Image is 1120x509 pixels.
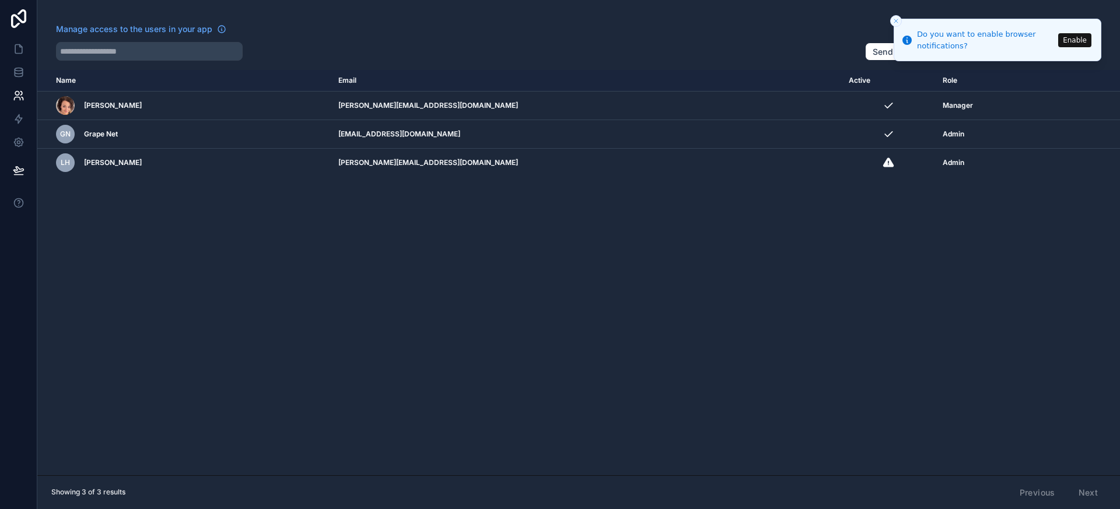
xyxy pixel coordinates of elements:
[37,70,1120,475] div: scrollable content
[331,70,842,92] th: Email
[331,120,842,149] td: [EMAIL_ADDRESS][DOMAIN_NAME]
[943,101,973,110] span: Manager
[37,70,331,92] th: Name
[890,15,902,27] button: Close toast
[842,70,936,92] th: Active
[331,92,842,120] td: [PERSON_NAME][EMAIL_ADDRESS][DOMAIN_NAME]
[60,129,71,139] span: GN
[936,70,1052,92] th: Role
[84,129,118,139] span: Grape Net
[84,158,142,167] span: [PERSON_NAME]
[61,158,70,167] span: LH
[1058,33,1091,47] button: Enable
[56,23,212,35] span: Manage access to the users in your app
[51,487,125,497] span: Showing 3 of 3 results
[917,29,1055,51] div: Do you want to enable browser notifications?
[865,43,999,61] button: Send invite [PERSON_NAME]
[943,158,964,167] span: Admin
[943,129,964,139] span: Admin
[331,149,842,177] td: [PERSON_NAME][EMAIL_ADDRESS][DOMAIN_NAME]
[84,101,142,110] span: [PERSON_NAME]
[56,23,226,35] a: Manage access to the users in your app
